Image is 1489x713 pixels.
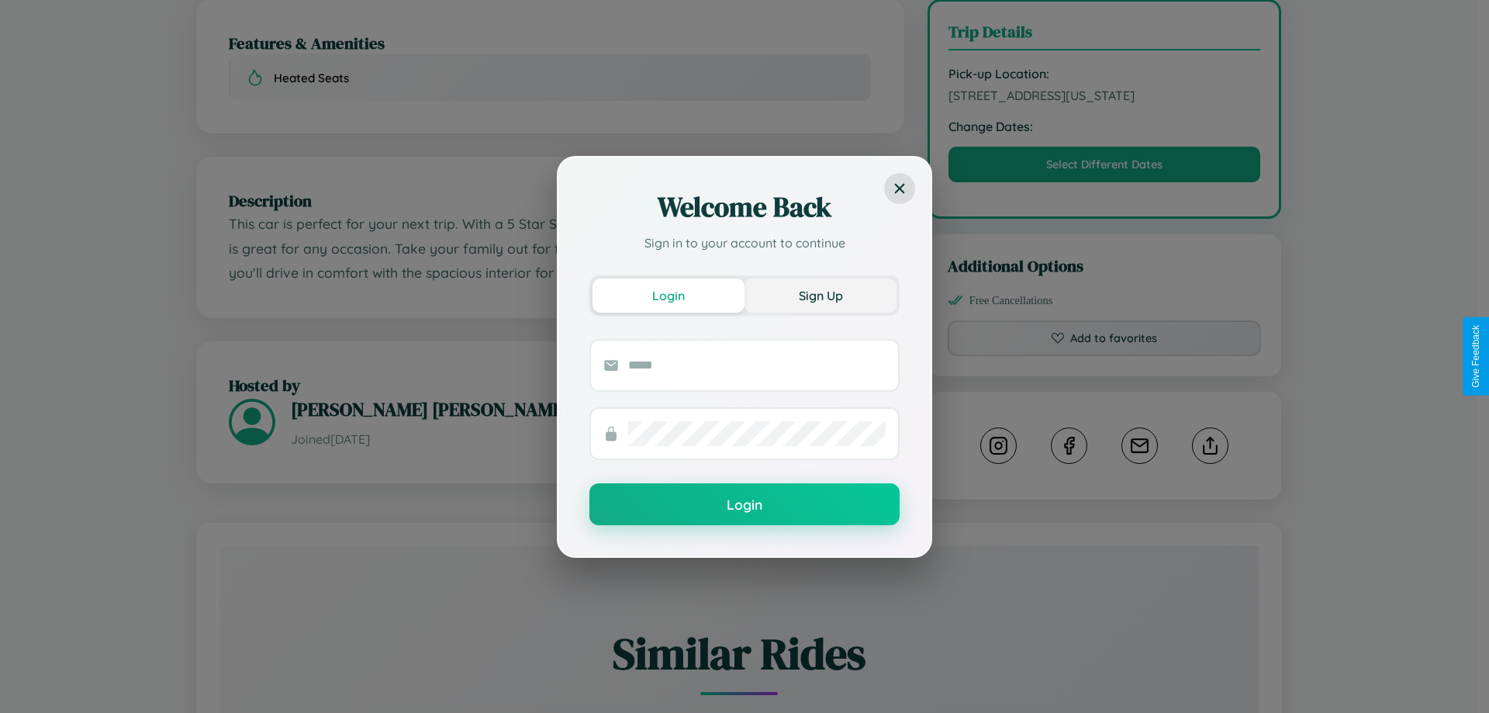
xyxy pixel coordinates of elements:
button: Login [592,279,744,313]
h2: Welcome Back [589,189,900,226]
button: Login [589,483,900,525]
p: Sign in to your account to continue [589,234,900,252]
div: Give Feedback [1470,325,1481,388]
button: Sign Up [744,279,897,313]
